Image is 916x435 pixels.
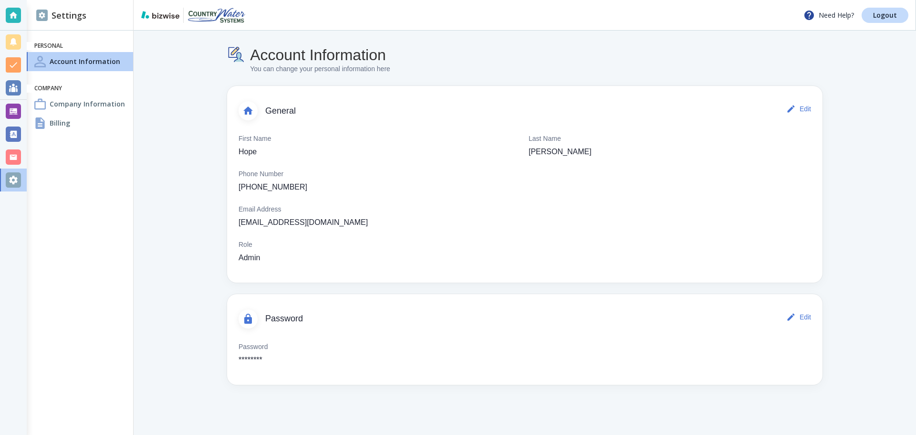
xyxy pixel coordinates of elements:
p: [PHONE_NUMBER] [239,181,307,193]
h4: Billing [50,118,70,128]
p: Password [239,342,268,352]
p: [PERSON_NAME] [529,146,592,158]
p: You can change your personal information here [250,64,390,74]
button: Edit [784,99,815,118]
p: Hope [239,146,257,158]
p: Last Name [529,134,561,144]
a: BillingBilling [27,114,133,133]
p: [EMAIL_ADDRESS][DOMAIN_NAME] [239,217,368,228]
h6: Personal [34,42,125,50]
h6: Company [34,85,125,93]
p: Admin [239,252,260,264]
img: Country Water Systems [187,8,246,23]
a: Logout [862,8,908,23]
h2: Settings [36,9,86,22]
img: DashboardSidebarSettings.svg [36,10,48,21]
h4: Account Information [250,46,390,64]
h4: Account Information [50,56,120,66]
p: Need Help? [803,10,854,21]
p: First Name [239,134,271,144]
h4: Company Information [50,99,125,109]
span: Password [265,314,784,324]
p: Email Address [239,204,281,215]
p: Logout [873,12,897,19]
img: bizwise [141,11,179,19]
p: Role [239,240,252,250]
button: Edit [784,308,815,327]
span: General [265,106,784,117]
a: Account InformationAccount Information [27,52,133,71]
a: Company InformationCompany Information [27,95,133,114]
p: Phone Number [239,169,283,180]
img: Account Information [227,46,246,64]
